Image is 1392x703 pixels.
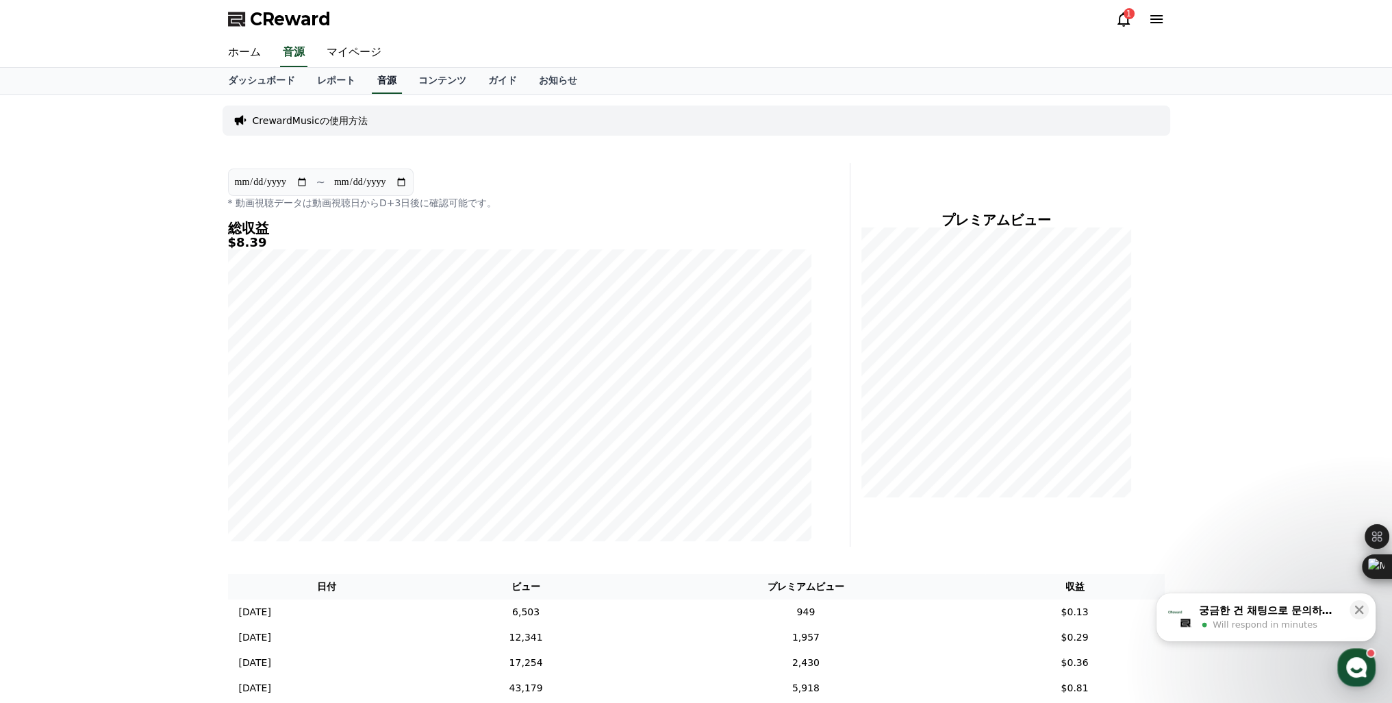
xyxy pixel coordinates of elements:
[985,650,1165,676] td: $0.36
[217,68,306,94] a: ダッシュボード
[239,656,271,670] p: [DATE]
[985,625,1165,650] td: $0.29
[228,221,811,236] h4: 総収益
[528,68,588,94] a: お知らせ
[407,68,477,94] a: コンテンツ
[228,8,331,30] a: CReward
[35,455,59,466] span: Home
[425,650,627,676] td: 17,254
[114,456,154,467] span: Messages
[239,681,271,695] p: [DATE]
[228,236,811,249] h5: $8.39
[425,625,627,650] td: 12,341
[861,212,1132,227] h4: プレミアムビュー
[217,38,272,67] a: ホーム
[372,68,402,94] a: 音源
[316,38,392,67] a: マイページ
[425,574,627,600] th: ビュー
[280,38,307,67] a: 音源
[627,574,985,600] th: プレミアムビュー
[239,605,271,619] p: [DATE]
[177,434,263,469] a: Settings
[90,434,177,469] a: Messages
[203,455,236,466] span: Settings
[985,600,1165,625] td: $0.13
[627,600,985,625] td: 949
[425,600,627,625] td: 6,503
[228,196,811,210] p: * 動画視聴データは動画視聴日からD+3日後に確認可能です。
[1115,11,1132,27] a: 1
[627,676,985,701] td: 5,918
[306,68,366,94] a: レポート
[1124,8,1135,19] div: 1
[250,8,331,30] span: CReward
[316,174,325,190] p: ~
[425,676,627,701] td: 43,179
[228,574,425,600] th: 日付
[253,114,368,127] a: CrewardMusicの使用方法
[985,676,1165,701] td: $0.81
[239,630,271,645] p: [DATE]
[477,68,528,94] a: ガイド
[985,574,1165,600] th: 収益
[627,650,985,676] td: 2,430
[4,434,90,469] a: Home
[627,625,985,650] td: 1,957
